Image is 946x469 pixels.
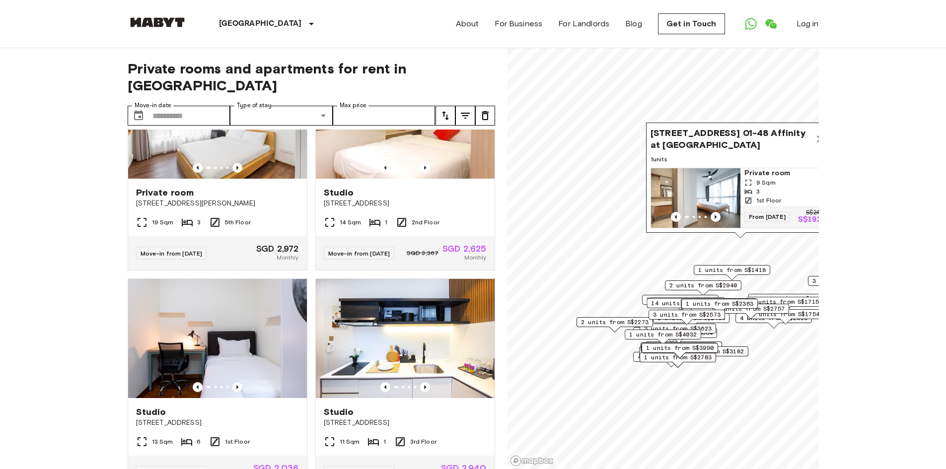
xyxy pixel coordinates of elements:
span: 3 units from S$3024 [653,298,721,307]
div: Map marker [577,317,653,333]
span: 2 units from S$2940 [669,281,737,290]
span: 13 Sqm [152,437,173,446]
a: Log in [797,18,819,30]
span: [STREET_ADDRESS] 01-48 Affinity at [GEOGRAPHIC_DATA] [651,127,810,151]
span: SGD 2,625 [442,244,486,253]
div: Map marker [641,342,717,358]
span: 1 units from S$2363 [686,299,753,308]
p: S$2410 [806,210,826,216]
div: Map marker [735,313,812,329]
p: [GEOGRAPHIC_DATA] [219,18,302,30]
span: Monthly [277,253,298,262]
a: Get in Touch [658,13,725,34]
span: From [DATE] [744,212,790,222]
a: Marketing picture of unit SG-01-003-008-01Previous imagePrevious imagePrivate room[STREET_ADDRESS... [128,59,307,270]
span: 14 units from S$2348 [651,299,722,308]
img: Habyt [128,17,187,27]
span: 3 units from S$3623 [644,324,712,333]
label: Max price [340,101,366,110]
div: Map marker [641,328,717,343]
a: Open WhatsApp [741,14,761,34]
button: Previous image [420,163,430,173]
div: Map marker [633,352,710,367]
button: Previous image [232,163,242,173]
span: 1 units from S$3182 [676,347,744,356]
span: [STREET_ADDRESS] [324,418,487,428]
div: Map marker [639,346,716,362]
span: Move-in from [DATE] [141,250,203,257]
button: Previous image [420,382,430,392]
span: 19 Sqm [152,218,174,227]
span: 11 Sqm [340,437,360,446]
div: Map marker [646,123,835,238]
div: Map marker [681,298,757,314]
span: 3 [756,187,760,196]
span: 9 Sqm [756,178,776,187]
span: 2 units from S$2273 [581,318,649,327]
div: Map marker [640,324,716,339]
button: Choose date [129,106,148,126]
label: Type of stay [237,101,272,110]
span: 1 units from S$3600 [650,342,718,351]
span: Studio [324,187,354,199]
span: 6 [197,437,201,446]
span: Studio [324,406,354,418]
button: tune [436,106,455,126]
p: S$1928 [798,216,826,224]
div: Map marker [665,280,741,296]
div: Map marker [640,352,716,368]
button: Previous image [193,382,203,392]
span: 2 units from S$2757 [717,304,785,313]
button: Previous image [232,382,242,392]
div: Map marker [647,298,727,314]
div: Map marker [747,297,823,312]
button: tune [475,106,495,126]
button: Previous image [380,382,390,392]
a: For Landlords [558,18,609,30]
span: 14 Sqm [340,218,362,227]
span: 1 units [651,155,830,164]
a: Marketing picture of unit SG-01-085-001-001Previous imagePrevious imagePrivate room9 Sqm31st Floo... [651,168,830,228]
span: Studio [136,406,166,418]
div: Map marker [646,341,722,357]
button: tune [455,106,475,126]
div: Map marker [625,330,701,345]
span: 3 units from S$2573 [653,310,721,319]
span: Private room [744,168,826,178]
div: Map marker [642,343,718,358]
div: Map marker [748,294,828,309]
span: 3 [197,218,201,227]
img: Marketing picture of unit SG-01-085-001-001 [651,168,740,228]
div: Map marker [694,265,770,280]
div: Map marker [649,297,725,313]
a: Mapbox logo [510,455,554,467]
button: Previous image [671,212,681,222]
span: 1st Floor [225,437,250,446]
div: Map marker [672,346,748,362]
div: Map marker [713,304,789,319]
span: 3rd Floor [410,437,437,446]
span: Monthly [464,253,486,262]
span: 1 [383,437,386,446]
span: Private room [136,187,194,199]
img: Marketing picture of unit SG-01-110-022-001 [316,279,495,398]
span: 2nd Floor [412,218,439,227]
a: Open WeChat [761,14,781,34]
div: Map marker [641,343,718,359]
div: Map marker [681,299,758,314]
button: Previous image [711,212,721,222]
span: 1 units from S$1715 [751,297,819,306]
a: About [456,18,479,30]
span: 3 units from S$2036 [812,276,880,285]
span: Private rooms and apartments for rent in [GEOGRAPHIC_DATA] [128,60,495,94]
span: [STREET_ADDRESS] [324,199,487,208]
label: Move-in date [135,101,171,110]
span: 1st Floor [756,196,781,205]
span: 3 units from S$1764 [647,295,714,304]
img: Marketing picture of unit SG-01-107-003-001 [128,279,307,398]
span: 1 [385,218,387,227]
span: 1 units from S$3990 [646,343,714,352]
span: Move-in from [DATE] [328,250,390,257]
a: For Business [495,18,542,30]
span: [STREET_ADDRESS] [136,418,299,428]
